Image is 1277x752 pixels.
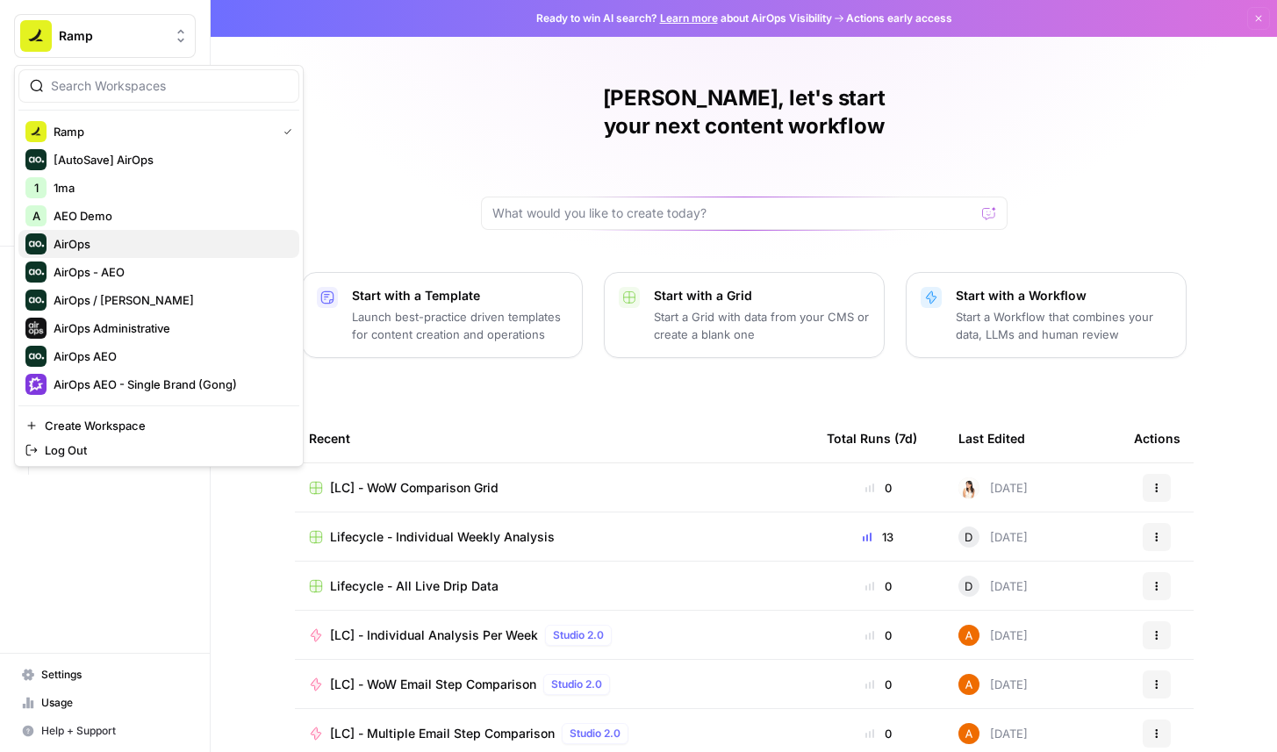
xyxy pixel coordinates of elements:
div: 0 [827,479,930,497]
img: i32oznjerd8hxcycc1k00ct90jt3 [958,723,979,744]
p: Launch best-practice driven templates for content creation and operations [352,308,568,343]
span: Help + Support [41,723,188,739]
img: AirOps AEO - Single Brand (Gong) Logo [25,374,47,395]
span: Settings [41,667,188,683]
p: Start with a Grid [654,287,870,304]
span: AirOps [54,235,285,253]
img: i32oznjerd8hxcycc1k00ct90jt3 [958,674,979,695]
img: io4ypvsgsdj46an5fw5xz6gw7t15 [958,477,979,498]
p: Start with a Workflow [956,287,1172,304]
a: Log Out [18,438,299,462]
div: Total Runs (7d) [827,414,917,462]
span: Studio 2.0 [553,627,604,643]
span: Lifecycle - Individual Weekly Analysis [330,528,555,546]
img: i32oznjerd8hxcycc1k00ct90jt3 [958,625,979,646]
span: Create Workspace [45,417,285,434]
span: AirOps - AEO [54,263,285,281]
img: AirOps AEO Logo [25,346,47,367]
h1: [PERSON_NAME], let's start your next content workflow [481,84,1008,140]
span: [LC] - WoW Email Step Comparison [330,676,536,693]
span: A [32,207,40,225]
img: AirOps Administrative Logo [25,318,47,339]
a: Create Workspace [18,413,299,438]
a: Usage [14,689,196,717]
a: [LC] - Individual Analysis Per WeekStudio 2.0 [309,625,799,646]
input: Search Workspaces [51,77,288,95]
div: Workspace: Ramp [14,65,304,467]
span: D [965,528,972,546]
span: [LC] - Individual Analysis Per Week [330,627,538,644]
span: Lifecycle - All Live Drip Data [330,577,499,595]
div: [DATE] [958,674,1028,695]
span: Ready to win AI search? about AirOps Visibility [536,11,832,26]
div: 0 [827,627,930,644]
span: Studio 2.0 [570,726,621,741]
span: Usage [41,695,188,711]
a: Lifecycle - All Live Drip Data [309,577,799,595]
img: Ramp Logo [20,20,52,52]
div: 0 [827,577,930,595]
img: [AutoSave] AirOps Logo [25,149,47,170]
span: AEO Demo [54,207,285,225]
div: Last Edited [958,414,1025,462]
button: Start with a WorkflowStart a Workflow that combines your data, LLMs and human review [906,272,1187,358]
span: Ramp [54,123,269,140]
p: Start a Workflow that combines your data, LLMs and human review [956,308,1172,343]
span: 1 [34,179,39,197]
div: [DATE] [958,723,1028,744]
span: Log Out [45,441,285,459]
span: [LC] - Multiple Email Step Comparison [330,725,555,742]
span: AirOps Administrative [54,319,285,337]
a: Lifecycle - Individual Weekly Analysis [309,528,799,546]
span: [AutoSave] AirOps [54,151,285,168]
div: 13 [827,528,930,546]
span: 1ma [54,179,285,197]
span: D [965,577,972,595]
div: Recent [309,414,799,462]
button: Start with a GridStart a Grid with data from your CMS or create a blank one [604,272,885,358]
div: Actions [1134,414,1180,462]
img: AirOps - AEO Logo [25,261,47,283]
span: Studio 2.0 [551,677,602,692]
p: Start a Grid with data from your CMS or create a blank one [654,308,870,343]
button: Help + Support [14,717,196,745]
a: Settings [14,661,196,689]
span: [LC] - WoW Comparison Grid [330,479,499,497]
span: AirOps / [PERSON_NAME] [54,291,285,309]
div: [DATE] [958,477,1028,498]
div: [DATE] [958,576,1028,597]
span: AirOps AEO [54,347,285,365]
a: [LC] - Multiple Email Step ComparisonStudio 2.0 [309,723,799,744]
div: [DATE] [958,625,1028,646]
div: 0 [827,676,930,693]
button: Start with a TemplateLaunch best-practice driven templates for content creation and operations [302,272,583,358]
button: Workspace: Ramp [14,14,196,58]
span: Actions early access [846,11,952,26]
p: Start with a Template [352,287,568,304]
a: [LC] - WoW Email Step ComparisonStudio 2.0 [309,674,799,695]
div: 0 [827,725,930,742]
div: [DATE] [958,526,1028,548]
input: What would you like to create today? [492,204,975,222]
span: Ramp [59,27,165,45]
img: AirOps / Nicholas Cabral Logo [25,290,47,311]
img: Ramp Logo [25,121,47,142]
img: AirOps Logo [25,233,47,254]
a: [LC] - WoW Comparison Grid [309,479,799,497]
a: Learn more [660,11,718,25]
span: AirOps AEO - Single Brand (Gong) [54,376,285,393]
